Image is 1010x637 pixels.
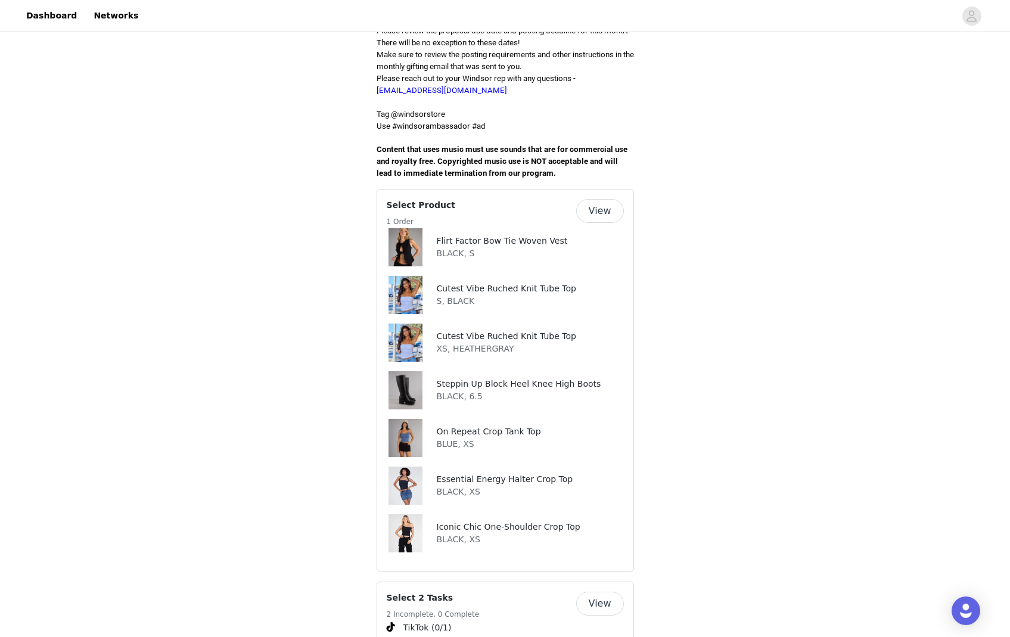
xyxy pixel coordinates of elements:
span: Please reach out to your Windsor rep with any questions - [377,74,576,95]
img: Iconic Chic One-Shoulder Crop Top [389,514,422,552]
img: On Repeat Crop Tank Top [389,419,422,457]
button: View [576,199,624,223]
div: Open Intercom Messenger [952,596,980,625]
div: Select Product [377,189,634,572]
img: Steppin Up Block Heel Knee High Boots [389,371,422,409]
h5: 2 Incomplete, 0 Complete [387,609,480,620]
img: Cutest Vibe Ruched Knit Tube Top [389,276,422,314]
a: [EMAIL_ADDRESS][DOMAIN_NAME] [377,86,507,95]
h4: Cutest Vibe Ruched Knit Tube Top [437,282,576,295]
p: BLACK, S [437,247,568,260]
span: Make sure to review the posting requirements and other instructions in the monthly gifting email ... [377,50,634,71]
img: Cutest Vibe Ruched Knit Tube Top [389,324,422,362]
p: BLUE, XS [437,438,541,450]
p: BLACK, XS [437,486,573,498]
img: Essential Energy Halter Crop Top [389,467,422,505]
button: View [576,592,624,616]
img: Flirt Factor Bow Tie Woven Vest [389,228,422,266]
h4: Essential Energy Halter Crop Top [437,473,573,486]
span: Content that uses music must use sounds that are for commercial use and royalty free. Copyrighted... [377,145,629,178]
span: TikTok (0/1) [403,622,452,634]
h5: 1 Order [387,216,456,227]
h4: Select Product [387,199,456,212]
span: Use #windsorambassador #ad [377,122,486,130]
div: avatar [966,7,977,26]
h4: Iconic Chic One-Shoulder Crop Top [437,521,580,533]
h4: Select 2 Tasks [387,592,480,604]
p: BLACK, XS [437,533,580,546]
span: Tag @windsorstore [377,110,445,119]
p: XS, HEATHERGRAY [437,343,576,355]
a: Dashboard [19,2,84,29]
h4: Steppin Up Block Heel Knee High Boots [437,378,601,390]
h4: On Repeat Crop Tank Top [437,425,541,438]
h4: Cutest Vibe Ruched Knit Tube Top [437,330,576,343]
p: S, BLACK [437,295,576,307]
p: BLACK, 6.5 [437,390,601,403]
h4: Flirt Factor Bow Tie Woven Vest [437,235,568,247]
a: Networks [86,2,145,29]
